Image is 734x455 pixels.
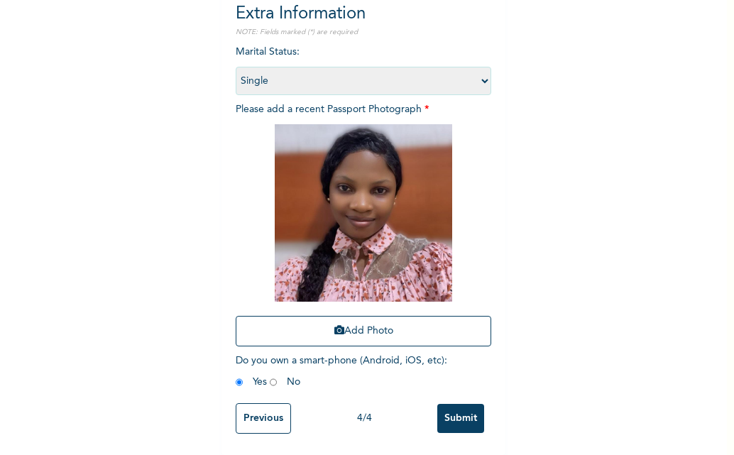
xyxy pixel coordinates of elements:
div: 4 / 4 [291,411,437,426]
input: Submit [437,404,484,433]
span: Do you own a smart-phone (Android, iOS, etc) : Yes No [236,356,447,387]
img: Crop [275,124,452,302]
button: Add Photo [236,316,491,346]
h2: Extra Information [236,1,491,27]
p: NOTE: Fields marked (*) are required [236,27,491,38]
span: Marital Status : [236,47,491,86]
input: Previous [236,403,291,434]
span: Please add a recent Passport Photograph [236,104,491,353]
